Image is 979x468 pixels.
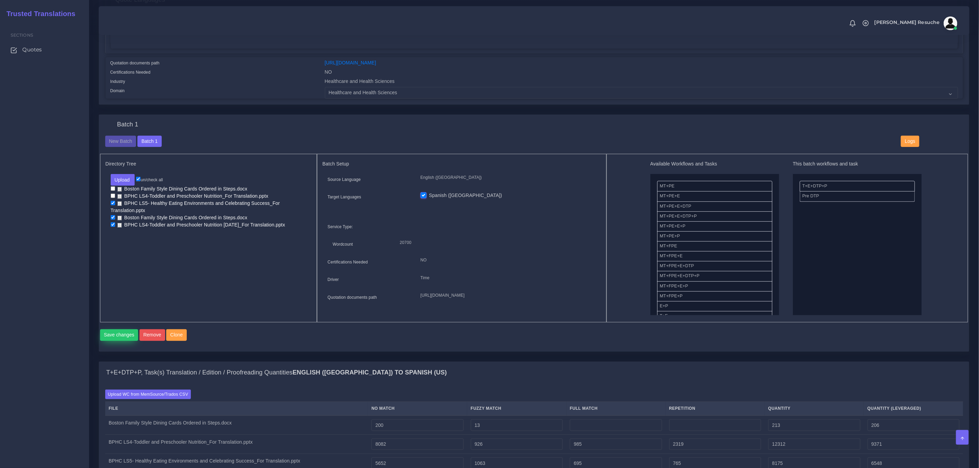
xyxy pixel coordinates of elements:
[137,136,161,147] button: Batch 1
[328,259,368,265] label: Certifications Needed
[111,174,135,186] button: Upload
[901,136,919,147] button: Logs
[105,390,191,399] label: Upload WC from MemSource/Trados CSV
[105,402,368,416] th: File
[328,276,339,283] label: Driver
[467,402,566,416] th: Fuzzy Match
[115,193,271,199] a: BPHC LS4-Toddler and Preschooler Nutrition_For Translation.pptx
[800,181,915,192] li: T+E+DTP+P
[657,281,772,292] li: MT+FPE+E+P
[657,241,772,251] li: MT+FPE
[657,261,772,271] li: MT+FPE+E+DTP
[110,78,125,85] label: Industry
[864,402,963,416] th: Quantity (Leveraged)
[106,369,447,377] h4: T+E+DTP+P, Task(s) Translation / Edition / Proofreading Quantities
[328,176,361,183] label: Source Language
[139,329,165,341] button: Remove
[115,214,250,221] a: Boston Family Style Dining Cards Ordered in Steps.docx
[105,136,136,147] button: New Batch
[420,274,596,282] p: Time
[106,161,312,167] h5: Directory Tree
[874,20,940,25] span: [PERSON_NAME] Resuche
[110,69,151,75] label: Certifications Needed
[105,416,368,435] td: Boston Family Style Dining Cards Ordered in Steps.docx
[793,161,922,167] h5: This batch workflows and task
[139,329,167,341] a: Remove
[657,291,772,301] li: MT+FPE+P
[333,241,353,247] label: Wordcount
[657,311,772,321] li: T+E
[322,161,601,167] h5: Batch Setup
[110,88,125,94] label: Domain
[2,10,75,18] h2: Trusted Translations
[657,271,772,281] li: MT+FPE+E+DTP+P
[420,257,596,264] p: NO
[665,402,764,416] th: Repetition
[5,42,84,57] a: Quotes
[944,16,957,30] img: avatar
[166,329,188,341] a: Clone
[115,222,287,228] a: BPHC LS4-Toddler and Preschooler Nutrition [DATE]_For Translation.pptx
[117,121,138,128] h4: Batch 1
[657,211,772,222] li: MT+PE+E+DTP+P
[320,78,963,87] div: Healthcare and Health Sciences
[293,369,447,376] b: English ([GEOGRAPHIC_DATA]) TO Spanish (US)
[320,69,963,78] div: NO
[105,138,136,144] a: New Batch
[136,177,140,181] input: un/check all
[136,177,163,183] label: un/check all
[2,8,75,20] a: Trusted Translations
[99,362,969,384] div: T+E+DTP+P, Task(s) Translation / Edition / Proofreading QuantitiesEnglish ([GEOGRAPHIC_DATA]) TO ...
[657,231,772,242] li: MT+PE+P
[657,221,772,232] li: MT+PE+E+P
[100,329,138,341] button: Save changes
[657,181,772,192] li: MT+PE
[420,174,596,181] p: English ([GEOGRAPHIC_DATA])
[657,201,772,212] li: MT+PE+E+DTP
[110,60,160,66] label: Quotation documents path
[166,329,187,341] button: Clone
[325,60,376,65] a: [URL][DOMAIN_NAME]
[137,138,161,144] a: Batch 1
[650,161,779,167] h5: Available Workflows and Tasks
[400,239,591,246] p: 20700
[657,251,772,261] li: MT+FPE+E
[657,191,772,201] li: MT+PE+E
[420,292,596,299] p: [URL][DOMAIN_NAME]
[765,402,864,416] th: Quantity
[11,33,33,38] span: Sections
[328,224,353,230] label: Service Type:
[111,200,280,214] a: BPHC LS5- Healthy Eating Environments and Celebrating Success_For Translation.pptx
[905,138,915,144] span: Logs
[657,301,772,311] li: E+P
[429,192,502,199] label: Spanish ([GEOGRAPHIC_DATA])
[800,191,915,201] li: Pre DTP
[566,402,665,416] th: Full Match
[871,16,960,30] a: [PERSON_NAME] Resucheavatar
[328,194,361,200] label: Target Languages
[368,402,467,416] th: No Match
[115,186,250,192] a: Boston Family Style Dining Cards Ordered in Steps.docx
[328,294,377,300] label: Quotation documents path
[22,46,42,53] span: Quotes
[105,435,368,454] td: BPHC LS4-Toddler and Preschooler Nutrition_For Translation.pptx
